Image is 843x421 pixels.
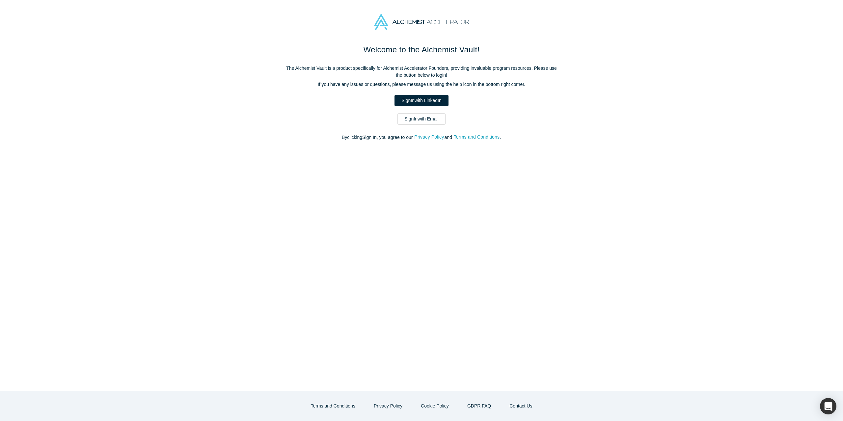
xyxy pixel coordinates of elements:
a: SignInwith Email [397,113,446,125]
h1: Welcome to the Alchemist Vault! [283,44,560,56]
a: SignInwith LinkedIn [394,95,448,106]
button: Cookie Policy [414,400,456,412]
img: Alchemist Accelerator Logo [374,14,469,30]
button: Terms and Conditions [453,133,500,141]
a: GDPR FAQ [460,400,498,412]
p: If you have any issues or questions, please message us using the help icon in the bottom right co... [283,81,560,88]
p: By clicking Sign In , you agree to our and . [283,134,560,141]
button: Privacy Policy [367,400,409,412]
a: Contact Us [503,400,539,412]
button: Privacy Policy [414,133,444,141]
p: The Alchemist Vault is a product specifically for Alchemist Accelerator Founders, providing inval... [283,65,560,79]
button: Terms and Conditions [304,400,362,412]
